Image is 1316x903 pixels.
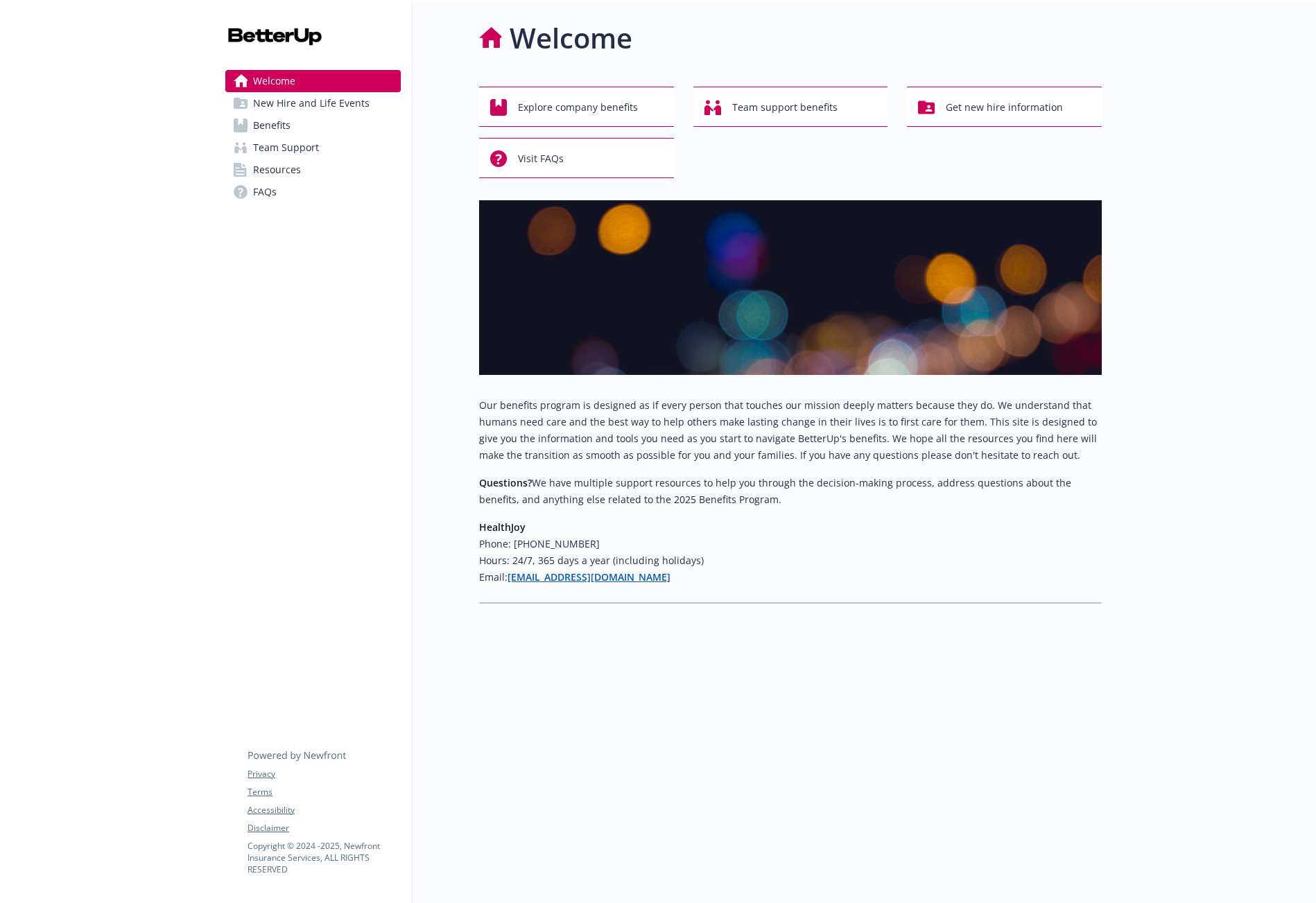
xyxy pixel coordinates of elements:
a: Terms [248,786,400,798]
a: [EMAIL_ADDRESS][DOMAIN_NAME] [508,570,670,584]
button: Get new hire information [907,87,1102,127]
span: New Hire and Life Events [253,92,370,114]
span: Benefits [253,114,291,137]
button: Visit FAQs [479,138,674,178]
a: Welcome [225,70,401,92]
h6: Hours: 24/7, 365 days a year (including holidays)​ [479,552,1102,569]
strong: HealthJoy [479,520,526,534]
p: Our benefits program is designed as if every person that touches our mission deeply matters becau... [479,397,1102,464]
p: We have multiple support resources to help you through the decision-making process, address quest... [479,475,1102,508]
a: Benefits [225,114,401,137]
button: Explore company benefits [479,87,674,127]
span: Visit FAQs [518,146,564,172]
a: New Hire and Life Events [225,92,401,114]
a: Accessibility [248,804,400,816]
p: Copyright © 2024 - 2025 , Newfront Insurance Services, ALL RIGHTS RESERVED [248,840,400,875]
span: Resources [253,159,301,181]
span: Team Support [253,137,319,159]
span: Team support benefits [732,94,838,121]
span: Welcome [253,70,295,92]
a: FAQs [225,181,401,203]
span: Explore company benefits [518,94,638,121]
a: Privacy [248,768,400,780]
strong: Questions? [479,476,532,489]
button: Team support benefits [693,87,888,127]
a: Resources [225,159,401,181]
span: Get new hire information [946,94,1063,121]
a: Team Support [225,137,401,159]
h6: Email: [479,569,1102,586]
h1: Welcome [510,17,632,59]
span: FAQs [253,181,277,203]
a: Disclaimer [248,822,400,834]
h6: Phone: [PHONE_NUMBER] [479,536,1102,552]
img: overview page banner [479,200,1102,375]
